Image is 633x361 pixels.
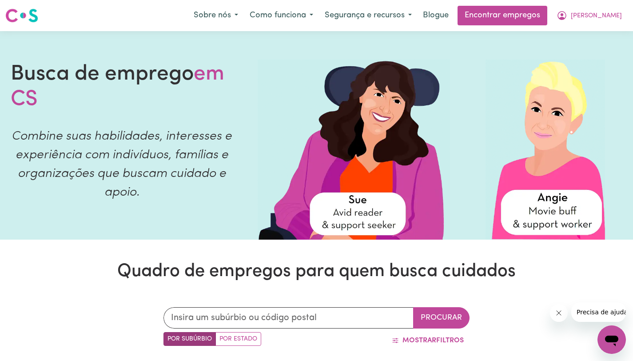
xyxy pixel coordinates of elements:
img: Logotipo do Careseekers [5,8,38,24]
iframe: Botão para iniciar a janela de mensagens [597,325,626,354]
a: Blogue [418,6,454,25]
font: Quadro de empregos para quem busca cuidados [117,263,516,281]
font: Por Estado [219,336,257,342]
font: Como funciona [250,11,306,20]
button: Sobre nós [188,6,244,25]
font: [PERSON_NAME] [571,12,622,19]
button: Como funciona [244,6,319,25]
font: filtros [436,337,464,344]
iframe: Fechar mensagem [550,304,568,322]
button: Minha conta [551,6,628,25]
label: Pesquisar por estado [215,332,261,346]
font: Sobre nós [194,11,231,20]
button: Procurar [413,307,470,329]
iframe: Mensagem da empresa [571,302,626,322]
a: Encontrar empregos [458,6,547,25]
font: Por Subúrbio [167,336,212,342]
font: Combine suas habilidades, interesses e experiência com indivíduos, famílias e organizações que bu... [12,130,232,199]
button: Mostrarfiltros [386,332,470,349]
font: Blogue [423,11,449,20]
font: Precisa de ajuda? [5,6,60,13]
label: Pesquisar por subúrbio/código postal [163,332,216,346]
font: Busca de emprego [11,64,194,85]
font: Encontrar empregos [465,11,540,20]
font: Procurar [421,313,462,321]
font: Segurança e recursos [325,11,405,20]
button: Segurança e recursos [319,6,418,25]
font: Mostrar [402,337,436,344]
input: Insira um subúrbio ou código postal [163,307,414,329]
a: Logotipo do Careseekers [5,5,38,26]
